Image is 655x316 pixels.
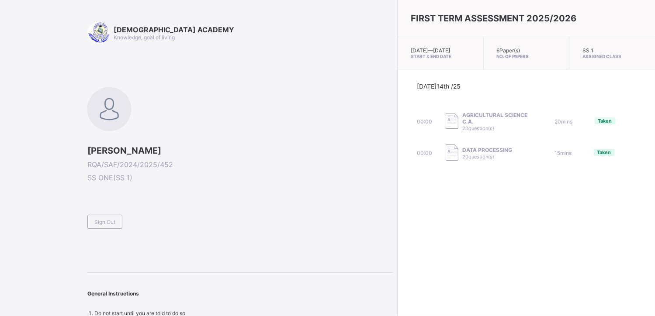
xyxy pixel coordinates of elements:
span: 20 question(s) [463,125,495,131]
span: [DATE] 14th /25 [417,82,461,90]
span: 20 question(s) [463,154,495,160]
span: 20 mins [555,118,573,125]
span: No. of Papers [497,54,556,59]
img: take_paper.cd97e1aca70de81545fe8e300f84619e.svg [446,144,458,161]
span: Taken [597,149,611,155]
span: SS 1 [582,47,593,54]
span: Start & End Date [411,54,470,59]
span: [DEMOGRAPHIC_DATA] ACADEMY [114,25,234,34]
span: RQA/SAF/2024/2025/452 [87,160,393,169]
span: 00:00 [417,118,433,125]
span: Sign Out [94,219,115,225]
span: General Instructions [87,290,139,297]
span: [DATE] — [DATE] [411,47,450,54]
span: DATA PROCESSING [463,147,513,153]
span: 6 Paper(s) [497,47,520,54]
span: Assigned Class [582,54,642,59]
span: [PERSON_NAME] [87,145,393,156]
img: take_paper.cd97e1aca70de81545fe8e300f84619e.svg [446,113,458,129]
span: 15 mins [555,150,572,156]
span: AGRICULTURAL SCIENCE C.A. [463,112,529,125]
span: FIRST TERM ASSESSMENT 2025/2026 [411,13,576,24]
span: Taken [598,118,612,124]
span: Knowledge, goal of living [114,34,175,41]
span: SS ONE ( SS 1 ) [87,173,393,182]
span: 00:00 [417,150,433,156]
